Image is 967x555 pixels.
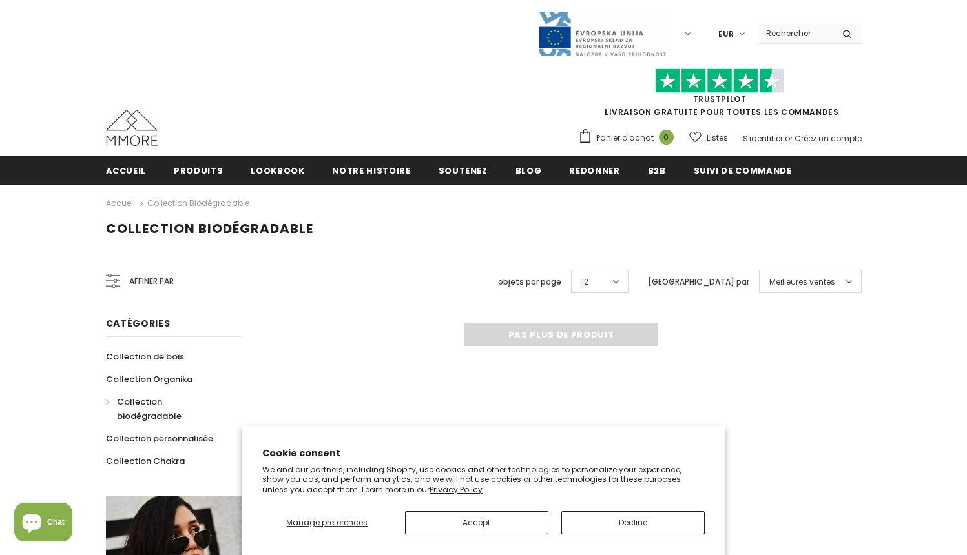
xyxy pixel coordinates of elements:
[498,276,561,288] label: objets par page
[769,276,835,288] span: Meilleures ventes
[262,447,705,460] h2: Cookie consent
[262,511,391,534] button: Manage preferences
[648,276,749,288] label: [GEOGRAPHIC_DATA] par
[569,156,619,185] a: Redonner
[718,28,734,41] span: EUR
[106,432,213,445] span: Collection personnalisée
[10,503,76,545] inbox-online-store-chat: Shopify online store chat
[106,317,171,330] span: Catégories
[106,156,147,185] a: Accueil
[286,517,368,528] span: Manage preferences
[106,390,227,427] a: Collection biodégradable
[147,197,249,208] a: Collection biodégradable
[251,165,304,177] span: Lookbook
[251,156,304,185] a: Lookbook
[405,511,548,534] button: Accept
[758,24,833,43] input: Search Site
[106,427,213,450] a: Collection personnalisée
[106,196,135,211] a: Accueil
[537,10,667,57] img: Javni Razpis
[537,28,667,39] a: Javni Razpis
[707,132,728,145] span: Listes
[689,126,728,149] a: Listes
[694,165,792,177] span: Suivi de commande
[648,156,666,185] a: B2B
[578,128,680,148] a: Panier d'achat 0
[648,165,666,177] span: B2B
[106,350,184,363] span: Collection de bois
[439,165,488,177] span: soutenez
[174,165,223,177] span: Produits
[174,156,223,185] a: Produits
[106,373,192,385] span: Collection Organika
[332,165,410,177] span: Notre histoire
[262,465,705,495] p: We and our partners, including Shopify, use cookies and other technologies to personalize your ex...
[795,133,862,144] a: Créez un compte
[106,110,158,146] img: Cas MMORE
[117,396,182,422] span: Collection biodégradable
[129,274,174,288] span: Affiner par
[694,156,792,185] a: Suivi de commande
[743,133,783,144] a: S'identifier
[578,74,862,117] span: LIVRAISON GRATUITE POUR TOUTES LES COMMANDES
[430,484,483,495] a: Privacy Policy
[515,165,542,177] span: Blog
[569,165,619,177] span: Redonner
[561,511,705,534] button: Decline
[106,450,185,472] a: Collection Chakra
[693,94,747,105] a: TrustPilot
[106,165,147,177] span: Accueil
[106,345,184,368] a: Collection de bois
[785,133,793,144] span: or
[106,368,192,390] a: Collection Organika
[659,130,674,145] span: 0
[655,68,784,94] img: Faites confiance aux étoiles pilotes
[439,156,488,185] a: soutenez
[581,276,588,288] span: 12
[332,156,410,185] a: Notre histoire
[106,455,185,467] span: Collection Chakra
[596,132,654,145] span: Panier d'achat
[515,156,542,185] a: Blog
[106,219,313,237] span: Collection biodégradable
